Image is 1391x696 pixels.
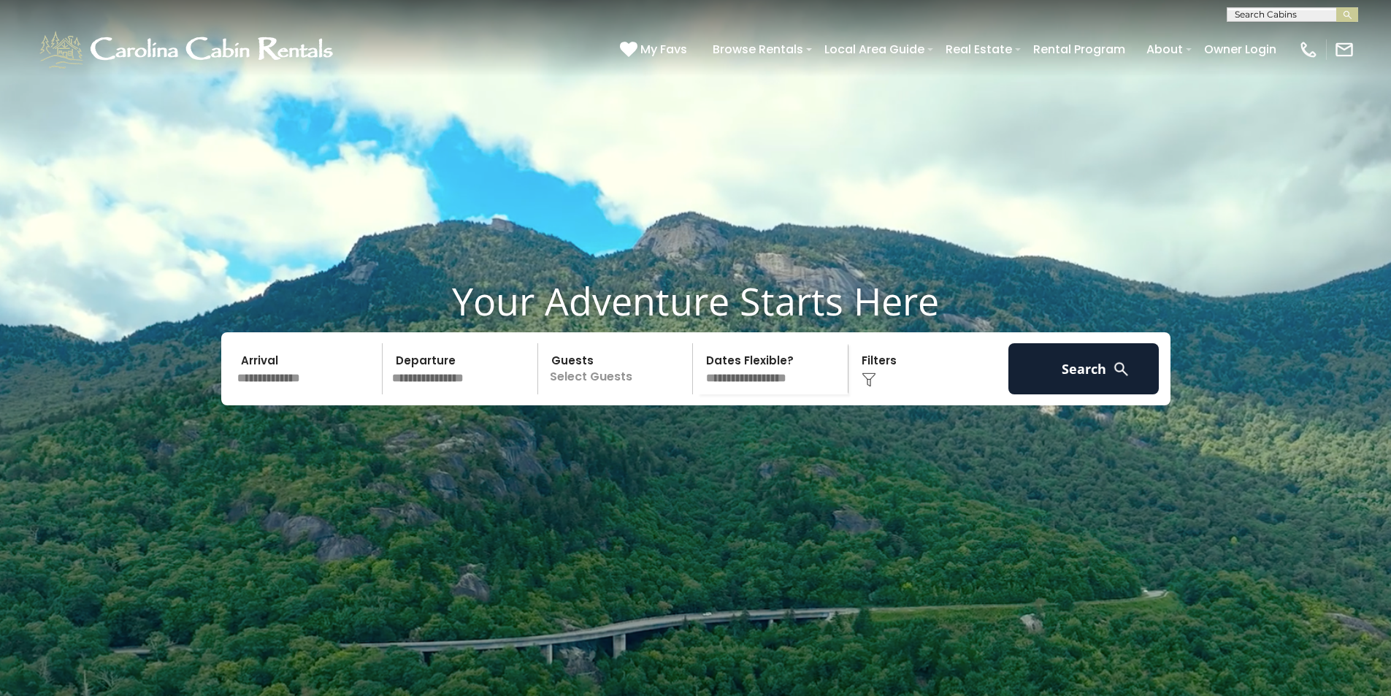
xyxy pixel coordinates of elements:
[1197,37,1284,62] a: Owner Login
[1334,39,1354,60] img: mail-regular-white.png
[1026,37,1133,62] a: Rental Program
[543,343,693,394] p: Select Guests
[1139,37,1190,62] a: About
[1008,343,1160,394] button: Search
[938,37,1019,62] a: Real Estate
[705,37,811,62] a: Browse Rentals
[817,37,932,62] a: Local Area Guide
[1298,39,1319,60] img: phone-regular-white.png
[640,40,687,58] span: My Favs
[620,40,691,59] a: My Favs
[11,278,1380,324] h1: Your Adventure Starts Here
[37,28,340,72] img: White-1-1-2.png
[1112,360,1130,378] img: search-regular-white.png
[862,372,876,387] img: filter--v1.png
